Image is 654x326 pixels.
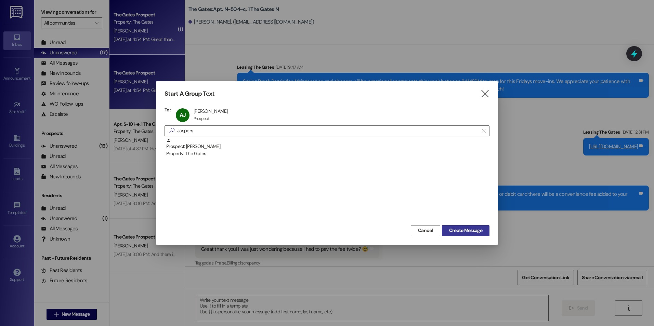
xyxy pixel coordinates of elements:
[166,138,489,158] div: Prospect: [PERSON_NAME]
[177,126,478,136] input: Search for any contact or apartment
[166,127,177,134] i: 
[180,111,186,119] span: AJ
[165,90,214,98] h3: Start A Group Text
[478,126,489,136] button: Clear text
[418,227,433,234] span: Cancel
[411,225,440,236] button: Cancel
[480,90,489,97] i: 
[166,150,489,157] div: Property: The Gates
[194,108,228,114] div: [PERSON_NAME]
[442,225,489,236] button: Create Message
[165,138,489,155] div: Prospect: [PERSON_NAME]Property: The Gates
[449,227,482,234] span: Create Message
[194,116,209,121] div: Prospect
[165,107,171,113] h3: To:
[482,128,485,134] i: 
